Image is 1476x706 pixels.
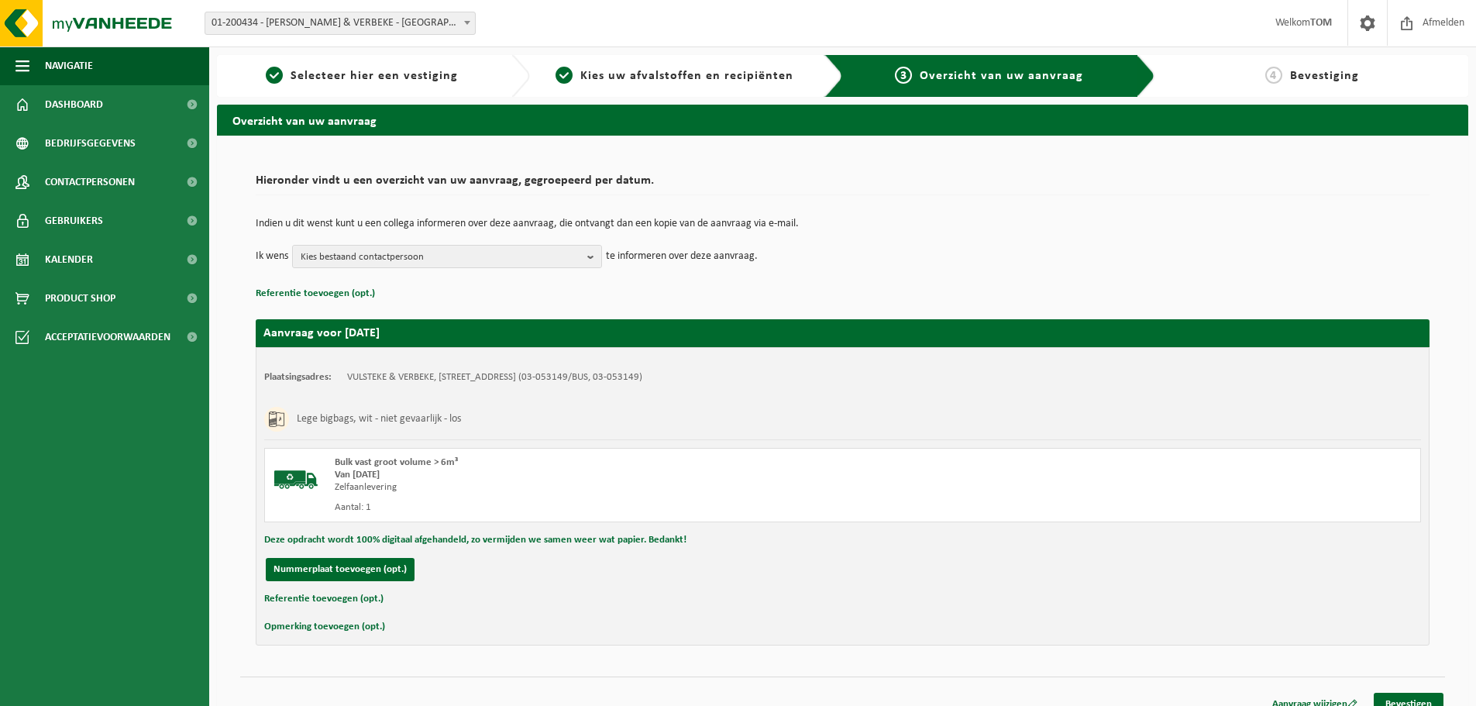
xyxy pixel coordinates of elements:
[895,67,912,84] span: 3
[264,617,385,637] button: Opmerking toevoegen (opt.)
[264,589,384,609] button: Referentie toevoegen (opt.)
[556,67,573,84] span: 2
[256,284,375,304] button: Referentie toevoegen (opt.)
[297,407,461,432] h3: Lege bigbags, wit - niet gevaarlijk - los
[335,457,458,467] span: Bulk vast groot volume > 6m³
[217,105,1468,135] h2: Overzicht van uw aanvraag
[45,46,93,85] span: Navigatie
[292,245,602,268] button: Kies bestaand contactpersoon
[606,245,758,268] p: te informeren over deze aanvraag.
[1265,67,1282,84] span: 4
[256,174,1430,195] h2: Hieronder vindt u een overzicht van uw aanvraag, gegroepeerd per datum.
[538,67,812,85] a: 2Kies uw afvalstoffen en recipiënten
[347,371,642,384] td: VULSTEKE & VERBEKE, [STREET_ADDRESS] (03-053149/BUS, 03-053149)
[45,240,93,279] span: Kalender
[45,124,136,163] span: Bedrijfsgegevens
[263,327,380,339] strong: Aanvraag voor [DATE]
[45,85,103,124] span: Dashboard
[266,558,415,581] button: Nummerplaat toevoegen (opt.)
[45,318,170,356] span: Acceptatievoorwaarden
[45,201,103,240] span: Gebruikers
[264,372,332,382] strong: Plaatsingsadres:
[1290,70,1359,82] span: Bevestiging
[256,245,288,268] p: Ik wens
[291,70,458,82] span: Selecteer hier een vestiging
[335,481,905,494] div: Zelfaanlevering
[205,12,475,34] span: 01-200434 - VULSTEKE & VERBEKE - POPERINGE
[205,12,476,35] span: 01-200434 - VULSTEKE & VERBEKE - POPERINGE
[266,67,283,84] span: 1
[273,456,319,503] img: BL-SO-LV.png
[580,70,793,82] span: Kies uw afvalstoffen en recipiënten
[264,530,686,550] button: Deze opdracht wordt 100% digitaal afgehandeld, zo vermijden we samen weer wat papier. Bedankt!
[335,501,905,514] div: Aantal: 1
[920,70,1083,82] span: Overzicht van uw aanvraag
[301,246,581,269] span: Kies bestaand contactpersoon
[335,470,380,480] strong: Van [DATE]
[45,279,115,318] span: Product Shop
[256,219,1430,229] p: Indien u dit wenst kunt u een collega informeren over deze aanvraag, die ontvangt dan een kopie v...
[1310,17,1332,29] strong: TOM
[45,163,135,201] span: Contactpersonen
[225,67,499,85] a: 1Selecteer hier een vestiging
